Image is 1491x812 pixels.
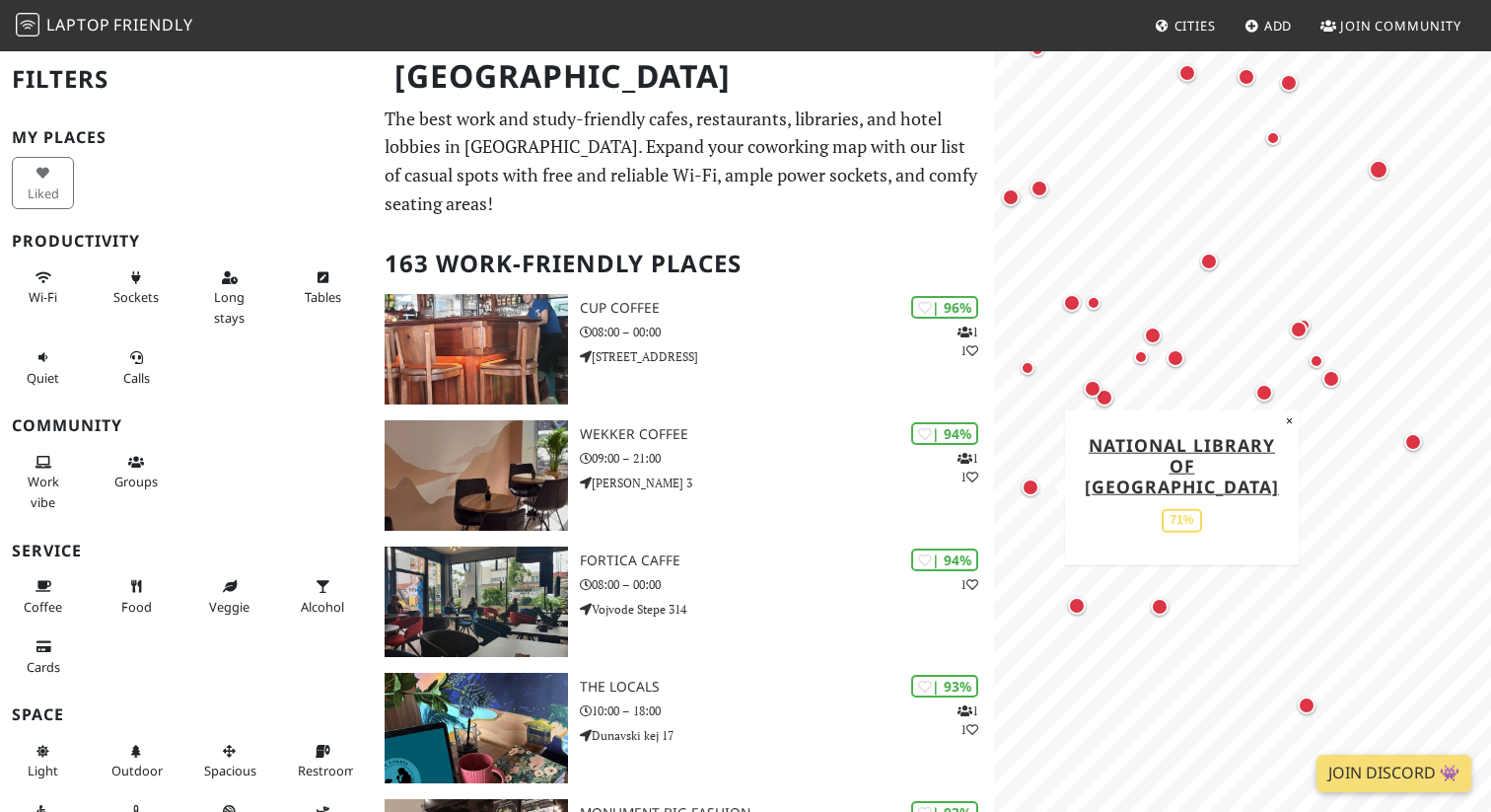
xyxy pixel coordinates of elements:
[1129,345,1153,369] div: Map marker
[1085,432,1279,497] a: National Library of [GEOGRAPHIC_DATA]
[1163,345,1188,371] div: Map marker
[580,600,994,619] p: Vojvode Stepe 314
[106,446,168,498] button: Groups
[960,575,978,594] p: 1
[12,232,361,251] h3: Productivity
[16,13,39,37] img: LaptopFriendly
[911,296,978,319] div: | 96%
[958,701,978,739] p: 1 1
[12,446,74,518] button: Work vibe
[29,288,57,306] span: Stable Wi-Fi
[24,598,62,616] span: Coffee
[1080,376,1105,402] div: Map marker
[111,762,163,779] span: Outdoor area
[214,288,245,326] span: Long stays
[1026,37,1049,61] div: Map marker
[911,549,978,571] div: | 94%
[1016,356,1039,380] div: Map marker
[114,473,158,490] span: Group tables
[12,416,361,435] h3: Community
[123,369,150,387] span: Video/audio calls
[580,575,994,594] p: 08:00 – 00:00
[1147,8,1224,43] a: Cities
[1234,64,1259,90] div: Map marker
[1196,249,1222,274] div: Map marker
[580,449,994,468] p: 09:00 – 21:00
[106,341,168,394] button: Calls
[911,675,978,698] div: | 93%
[204,762,256,779] span: Spacious
[580,323,994,341] p: 08:00 – 00:00
[106,261,168,314] button: Sockets
[1365,156,1392,184] div: Map marker
[379,49,990,104] h1: [GEOGRAPHIC_DATA]
[121,598,152,616] span: Food
[46,14,110,36] span: Laptop
[385,294,568,405] img: Cup Coffee
[580,726,994,745] p: Dunavski kej 17
[301,598,344,616] span: Alcohol
[298,762,356,779] span: Restroom
[1318,366,1344,392] div: Map marker
[106,570,168,623] button: Food
[1305,349,1328,373] div: Map marker
[28,473,59,510] span: People working
[373,420,994,531] a: Wekker Coffee | 94% 11 Wekker Coffee 09:00 – 21:00 [PERSON_NAME] 3
[580,553,994,569] h3: Fortica caffe
[12,341,74,394] button: Quiet
[1082,291,1105,315] div: Map marker
[27,369,59,387] span: Quiet
[12,542,361,560] h3: Service
[12,570,74,623] button: Coffee
[385,234,982,294] h2: 163 Work-Friendly Places
[1286,317,1312,342] div: Map marker
[958,323,978,360] p: 1 1
[1251,380,1277,406] div: Map marker
[1174,17,1216,35] span: Cities
[12,261,74,314] button: Wi-Fi
[27,658,60,676] span: Credit cards
[580,701,994,720] p: 10:00 – 18:00
[580,347,994,366] p: [STREET_ADDRESS]
[1294,693,1319,718] div: Map marker
[12,49,361,110] h2: Filters
[1018,475,1043,500] div: Map marker
[385,547,568,657] img: Fortica caffe
[580,300,994,317] h3: Cup Coffee
[911,422,978,445] div: | 94%
[1340,17,1461,35] span: Join Community
[580,426,994,443] h3: Wekker Coffee
[1276,70,1302,96] div: Map marker
[292,261,354,314] button: Tables
[1147,594,1172,620] div: Map marker
[305,288,341,306] span: Work-friendly tables
[1280,409,1299,431] button: Close popup
[373,547,994,657] a: Fortica caffe | 94% 1 Fortica caffe 08:00 – 00:00 Vojvode Stepe 314
[198,735,260,787] button: Spacious
[292,570,354,623] button: Alcohol
[16,9,193,43] a: LaptopFriendly LaptopFriendly
[1027,176,1052,201] div: Map marker
[12,630,74,683] button: Cards
[113,14,192,36] span: Friendly
[12,735,74,787] button: Light
[385,105,982,218] p: The best work and study-friendly cafes, restaurants, libraries, and hotel lobbies in [GEOGRAPHIC_...
[373,294,994,405] a: Cup Coffee | 96% 11 Cup Coffee 08:00 – 00:00 [STREET_ADDRESS]
[385,420,568,531] img: Wekker Coffee
[1400,429,1426,455] div: Map marker
[1313,8,1469,43] a: Join Community
[385,673,568,783] img: The Locals
[1140,323,1166,348] div: Map marker
[580,474,994,492] p: [PERSON_NAME] 3
[1064,504,1092,532] div: Map marker
[292,735,354,787] button: Restroom
[209,598,249,616] span: Veggie
[28,762,58,779] span: Natural light
[1064,593,1090,619] div: Map marker
[113,288,159,306] span: Power sockets
[1264,17,1293,35] span: Add
[106,735,168,787] button: Outdoor
[12,705,361,724] h3: Space
[373,673,994,783] a: The Locals | 93% 11 The Locals 10:00 – 18:00 Dunavski kej 17
[198,261,260,333] button: Long stays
